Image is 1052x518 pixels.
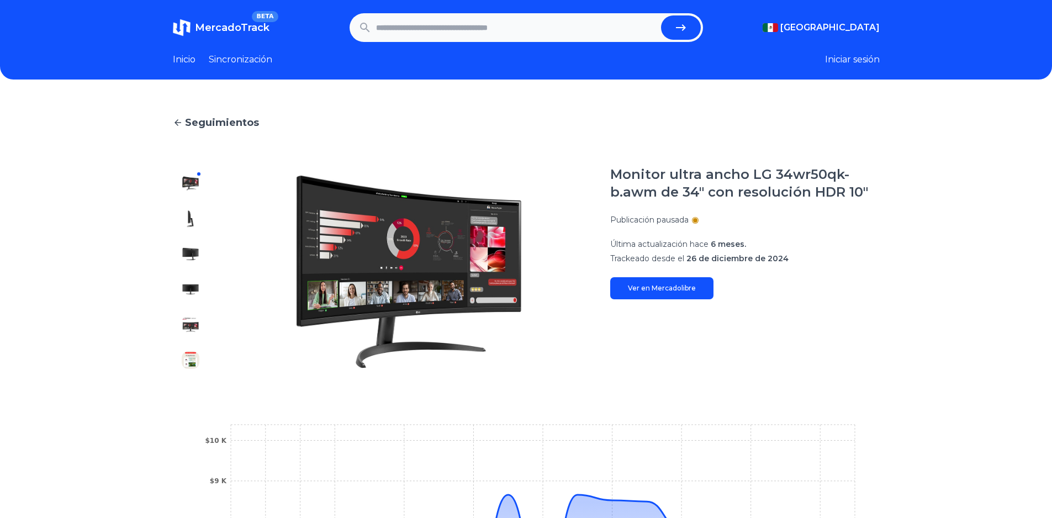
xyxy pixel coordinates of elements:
[780,22,880,33] font: [GEOGRAPHIC_DATA]
[610,166,868,200] font: Monitor ultra ancho LG 34wr50qk-b.awm de 34" con resolución HDR 10"
[686,253,789,263] font: 26 de diciembre de 2024
[763,21,880,34] button: [GEOGRAPHIC_DATA]
[182,351,199,369] img: Monitor ultra ancho LG 34wr50qk-b.awm de 34" con resolución HDR 10"
[185,117,259,129] font: Seguimientos
[610,215,689,225] font: Publicación pausada
[610,253,684,263] font: Trackeado desde el
[256,13,273,20] font: BETA
[610,239,709,249] font: Última actualización hace
[173,115,880,130] a: Seguimientos
[173,54,195,65] font: Inicio
[825,54,880,65] font: Iniciar sesión
[205,437,226,445] tspan: $10 K
[182,210,199,228] img: Monitor ultra ancho LG 34wr50qk-b.awm de 34" con resolución HDR 10"
[610,277,713,299] a: Ver en Mercadolibre
[209,54,272,65] font: Sincronización
[173,19,191,36] img: MercadoTrack
[209,53,272,66] a: Sincronización
[763,23,778,32] img: México
[182,245,199,263] img: Monitor ultra ancho LG 34wr50qk-b.awm de 34" con resolución HDR 10"
[173,19,269,36] a: MercadoTrackBETA
[711,239,746,249] font: 6 meses.
[825,53,880,66] button: Iniciar sesión
[182,175,199,192] img: Monitor ultra ancho LG 34wr50qk-b.awm de 34" con resolución HDR 10"
[195,22,269,34] font: MercadoTrack
[209,477,226,485] tspan: $9 K
[182,281,199,298] img: Monitor ultra ancho LG 34wr50qk-b.awm de 34" con resolución HDR 10"
[230,166,588,378] img: Monitor ultra ancho LG 34wr50qk-b.awm de 34" con resolución HDR 10"
[628,284,696,292] font: Ver en Mercadolibre
[173,53,195,66] a: Inicio
[182,316,199,334] img: Monitor ultra ancho LG 34wr50qk-b.awm de 34" con resolución HDR 10"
